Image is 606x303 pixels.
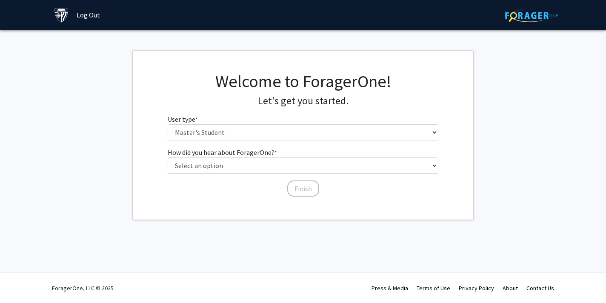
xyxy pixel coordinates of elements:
img: ForagerOne Logo [505,9,558,22]
h4: Let's get you started. [168,95,439,107]
iframe: Chat [6,265,36,297]
button: Finish [287,180,319,197]
a: About [503,284,518,292]
label: How did you hear about ForagerOne? [168,147,277,157]
div: ForagerOne, LLC © 2025 [52,273,114,303]
a: Contact Us [526,284,554,292]
img: Johns Hopkins University Logo [54,8,69,23]
a: Terms of Use [417,284,450,292]
label: User type [168,114,198,124]
h1: Welcome to ForagerOne! [168,71,439,91]
a: Press & Media [372,284,408,292]
a: Privacy Policy [459,284,494,292]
